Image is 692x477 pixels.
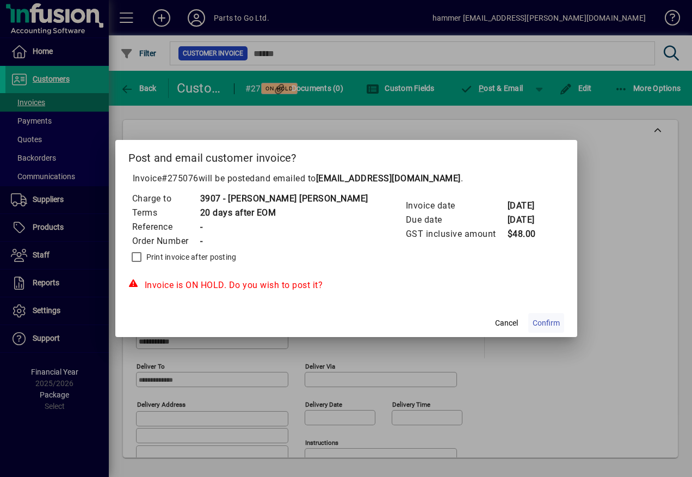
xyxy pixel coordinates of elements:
[507,199,551,213] td: [DATE]
[132,206,200,220] td: Terms
[128,172,564,185] p: Invoice will be posted .
[489,313,524,333] button: Cancel
[316,173,461,184] b: [EMAIL_ADDRESS][DOMAIN_NAME]
[495,317,518,329] span: Cancel
[405,227,507,241] td: GST inclusive amount
[200,192,368,206] td: 3907 - [PERSON_NAME] [PERSON_NAME]
[115,140,577,172] h2: Post and email customer invoice?
[200,206,368,220] td: 20 days after EOM
[128,279,564,292] div: Invoice is ON HOLD. Do you wish to post it?
[255,173,461,184] span: and emailed to
[528,313,564,333] button: Confirm
[533,317,560,329] span: Confirm
[200,234,368,248] td: -
[405,199,507,213] td: Invoice date
[162,173,199,184] span: #275076
[132,192,200,206] td: Charge to
[507,213,551,227] td: [DATE]
[200,220,368,234] td: -
[405,213,507,227] td: Due date
[132,220,200,234] td: Reference
[507,227,551,241] td: $48.00
[132,234,200,248] td: Order Number
[144,252,237,262] label: Print invoice after posting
